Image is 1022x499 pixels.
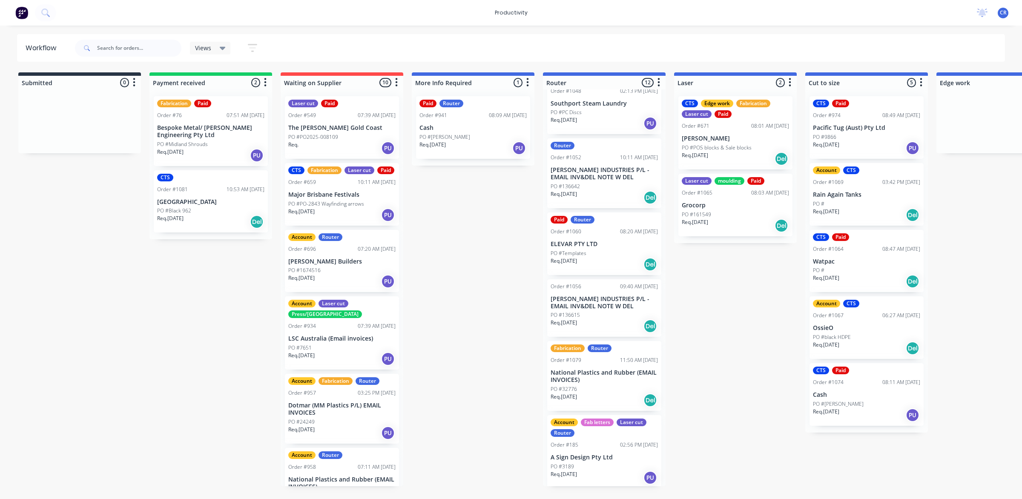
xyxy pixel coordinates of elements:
div: AccountFab lettersLaser cutRouterOrder #18502:56 PM [DATE]A Sign Design Pty LtdPO #3189Req.[DATE]PU [547,415,661,488]
div: Account [551,419,578,426]
div: Del [643,258,657,271]
p: PO # [813,267,824,274]
span: CR [1000,9,1007,17]
p: PO #161549 [682,211,711,218]
div: PU [512,141,526,155]
p: PO #PC Discs [551,109,582,116]
p: National Plastics and Rubber (EMAIL INVOICES) [551,369,658,384]
div: Order #1060 [551,228,581,235]
p: Bespoke Metal/ [PERSON_NAME] Engineering Pty Ltd [157,124,264,139]
p: Req. [DATE] [157,215,184,222]
div: PU [643,471,657,485]
div: Router [319,233,342,241]
div: Order #974 [813,112,841,119]
div: Order #1081 [157,186,188,193]
div: Order #549 [288,112,316,119]
div: 08:03 AM [DATE] [751,189,789,197]
p: PO #[PERSON_NAME] [419,133,470,141]
div: Fabrication [319,377,353,385]
div: Order #1065 [682,189,712,197]
p: A Sign Design Pty Ltd [551,454,658,461]
div: Router [319,451,342,459]
div: Del [775,152,788,166]
div: CTS [843,300,859,307]
div: Account [813,300,840,307]
div: 02:13 PM [DATE] [620,87,658,95]
p: PO #1674516 [288,267,321,274]
p: Req. [DATE] [419,141,446,149]
p: Req. [DATE] [288,426,315,433]
div: PU [381,352,395,366]
p: Watpac [813,258,920,265]
div: Del [643,319,657,333]
p: PO #black HDPE [813,333,851,341]
div: 10:11 AM [DATE] [620,154,658,161]
div: CTSPaidOrder #107408:11 AM [DATE]CashPO #[PERSON_NAME]Req.[DATE]PU [810,363,924,426]
div: Account [288,233,316,241]
div: CTS [813,367,829,374]
div: PU [250,149,264,162]
div: Paid [377,166,394,174]
p: [PERSON_NAME] INDUSTRIES P/L - EMAIL INV&DEL NOTE W DEL [551,166,658,181]
div: 02:56 PM [DATE] [620,441,658,449]
p: PO #[PERSON_NAME] [813,400,864,408]
div: PU [906,141,919,155]
p: Req. [288,141,299,149]
p: Req. [DATE] [813,408,839,416]
p: Req. [DATE] [288,352,315,359]
div: Router [571,216,594,224]
p: Cash [813,391,920,399]
div: 07:39 AM [DATE] [358,112,396,119]
div: Paid [747,177,764,185]
div: Laser cut [682,110,712,118]
p: Major Brisbane Festivals [288,191,396,198]
div: Account [288,300,316,307]
div: FabricationRouterOrder #107911:50 AM [DATE]National Plastics and Rubber (EMAIL INVOICES)PO #32776... [547,341,661,411]
p: Req. [DATE] [288,208,315,215]
div: CTSPaidOrder #97408:49 AM [DATE]Pacific Tug (Aust) Pty LtdPO #9866Req.[DATE]PU [810,96,924,159]
div: Order #1067 [813,312,844,319]
div: Router [439,100,463,107]
div: CTS [813,233,829,241]
div: Account [813,166,840,174]
div: Del [906,208,919,222]
div: Order #1052 [551,154,581,161]
p: Cash [419,124,527,132]
div: Fabrication [736,100,770,107]
div: 10:11 AM [DATE] [358,178,396,186]
div: PU [381,426,395,440]
div: Paid [194,100,211,107]
p: PO #9866 [813,133,836,141]
div: Order #105609:40 AM [DATE][PERSON_NAME] INDUSTRIES P/L - EMAIL INV&DEL NOTE W DELPO #136615Req.[D... [547,279,661,337]
p: Req. [DATE] [813,341,839,349]
div: Order #1069 [813,178,844,186]
div: Order #1064 [813,245,844,253]
div: Order #185 [551,441,578,449]
p: PO #POS blocks & Sale blocks [682,144,752,152]
div: Laser cut [319,300,348,307]
div: 08:47 AM [DATE] [882,245,920,253]
p: PO #Templates [551,249,586,257]
p: PO #PO-2843 Wayfinding arrows [288,200,364,208]
div: Del [643,393,657,407]
p: PO #24249 [288,418,315,426]
div: Router [551,142,574,149]
div: Order #1079 [551,356,581,364]
img: Factory [15,6,28,19]
p: PO #7651 [288,344,312,352]
div: 08:20 AM [DATE] [620,228,658,235]
p: Grocorp [682,202,789,209]
div: 11:50 AM [DATE] [620,356,658,364]
p: PO #PO2025-008109 [288,133,338,141]
p: Req. [DATE] [551,319,577,327]
div: Paid [715,110,732,118]
div: 07:20 AM [DATE] [358,245,396,253]
div: CTSFabricationLaser cutPaidOrder #65910:11 AM [DATE]Major Brisbane FestivalsPO #PO-2843 Wayfindin... [285,163,399,226]
div: CTSPaidOrder #106408:47 AM [DATE]WatpacPO #Req.[DATE]Del [810,230,924,293]
div: Paid [832,367,849,374]
p: OssieO [813,324,920,332]
div: Order #671 [682,122,709,130]
div: Laser cutPaidOrder #54907:39 AM [DATE]The [PERSON_NAME] Gold CoastPO #PO2025-008109Req.PU [285,96,399,159]
div: Router [588,344,611,352]
p: PO #Midland Shrouds [157,141,208,148]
